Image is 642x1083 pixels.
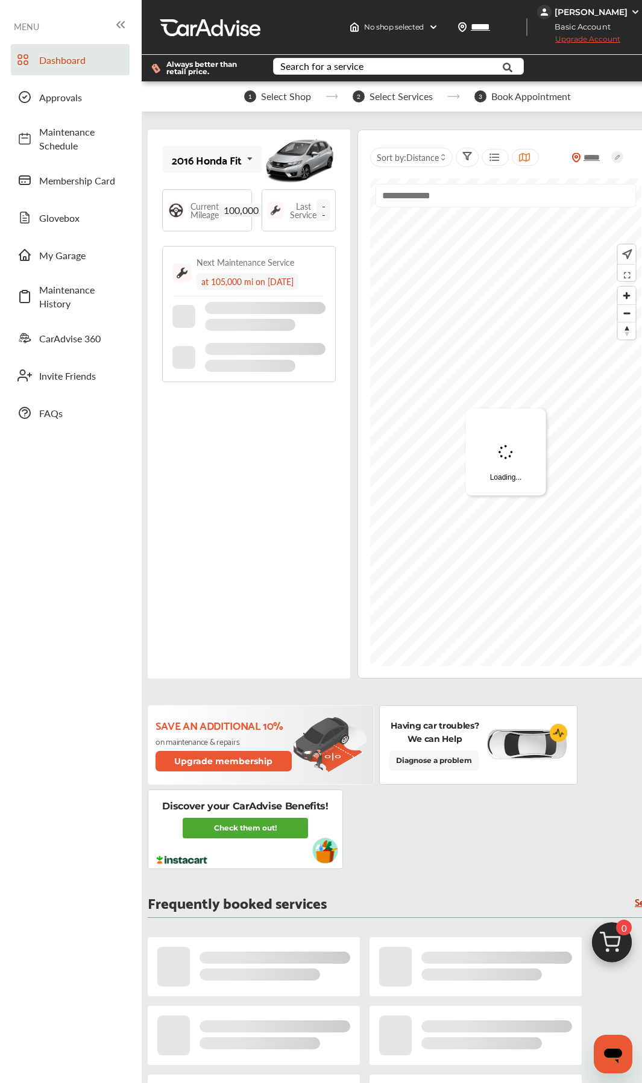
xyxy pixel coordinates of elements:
[39,369,124,383] span: Invite Friends
[618,287,635,304] button: Zoom in
[39,406,124,420] span: FAQs
[280,61,363,71] div: Search for a service
[197,273,298,290] div: at 105,000 mi on [DATE]
[389,719,480,746] p: Having car troubles? We can Help
[39,53,124,67] span: Dashboard
[389,750,479,771] a: Diagnose a problem
[491,91,571,102] span: Book Appointment
[618,305,635,322] span: Zoom out
[11,397,130,428] a: FAQs
[406,151,439,163] span: Distance
[571,152,581,163] img: location_vector_orange.38f05af8.svg
[39,283,124,310] span: Maintenance History
[620,248,632,261] img: recenter.ce011a49.svg
[537,5,552,19] img: jVpblrzwTbfkPYzPPzSLxeg0AAAAASUVORK5CYII=
[39,174,124,187] span: Membership Card
[148,896,327,908] p: Frequently booked services
[11,277,130,316] a: Maintenance History
[526,18,527,36] img: header-divider.bc55588e.svg
[616,920,632,935] span: 0
[197,256,294,268] div: Next Maintenance Service
[631,7,640,17] img: WGsFRI8htEPBVLJbROoPRyZpYNWhNONpIPPETTm6eUC0GeLEiAAAAAElFTkSuQmCC
[11,44,130,75] a: Dashboard
[267,202,284,219] img: maintenance_logo
[618,322,635,339] button: Reset bearing to north
[364,22,424,32] span: No shop selected
[458,22,467,32] img: location_vector.a44bc228.svg
[172,154,242,166] div: 2016 Honda Fit
[350,22,359,32] img: header-home-logo.8d720a4f.svg
[312,838,338,864] img: instacart-vehicle.0979a191.svg
[39,211,124,225] span: Glovebox
[11,81,130,113] a: Approvals
[244,90,256,102] span: 1
[39,331,124,345] span: CarAdvise 360
[466,409,546,495] div: Loading...
[11,119,130,159] a: Maintenance Schedule
[550,724,568,742] img: cardiogram-logo.18e20815.svg
[39,248,124,262] span: My Garage
[474,90,486,102] span: 3
[538,20,620,33] span: Basic Account
[155,856,209,864] img: instacart-logo.217963cc.svg
[166,61,254,75] span: Always better than retail price.
[294,717,367,773] img: update-membership.81812027.svg
[190,202,219,219] span: Current Mileage
[39,125,124,152] span: Maintenance Schedule
[219,204,263,217] span: 100,000
[618,304,635,322] button: Zoom out
[162,800,328,813] p: Discover your CarAdvise Benefits!
[11,239,130,271] a: My Garage
[183,818,308,838] a: Check them out!
[263,133,336,187] img: mobile_9673_st0640_046.jpg
[156,751,292,771] button: Upgrade membership
[583,917,641,975] img: cart_icon.3d0951e8.svg
[156,736,294,746] p: on maintenance & repairs
[11,322,130,354] a: CarAdvise 360
[14,22,39,31] span: MENU
[537,34,620,49] span: Upgrade Account
[447,94,460,99] img: stepper-arrow.e24c07c6.svg
[156,718,294,732] p: Save an additional 10%
[594,1035,632,1073] iframe: Button to launch messaging window
[11,360,130,391] a: Invite Friends
[39,90,124,104] span: Approvals
[290,202,316,219] span: Last Service
[172,263,192,283] img: maintenance_logo
[168,202,184,219] img: steering_logo
[11,165,130,196] a: Membership Card
[370,91,433,102] span: Select Services
[429,22,438,32] img: header-down-arrow.9dd2ce7d.svg
[377,151,439,163] span: Sort by :
[11,202,130,233] a: Glovebox
[485,729,567,761] img: diagnose-vehicle.c84bcb0a.svg
[316,199,330,221] span: --
[555,7,628,17] div: [PERSON_NAME]
[261,91,311,102] span: Select Shop
[353,90,365,102] span: 2
[326,94,338,99] img: stepper-arrow.e24c07c6.svg
[151,63,160,74] img: dollor_label_vector.a70140d1.svg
